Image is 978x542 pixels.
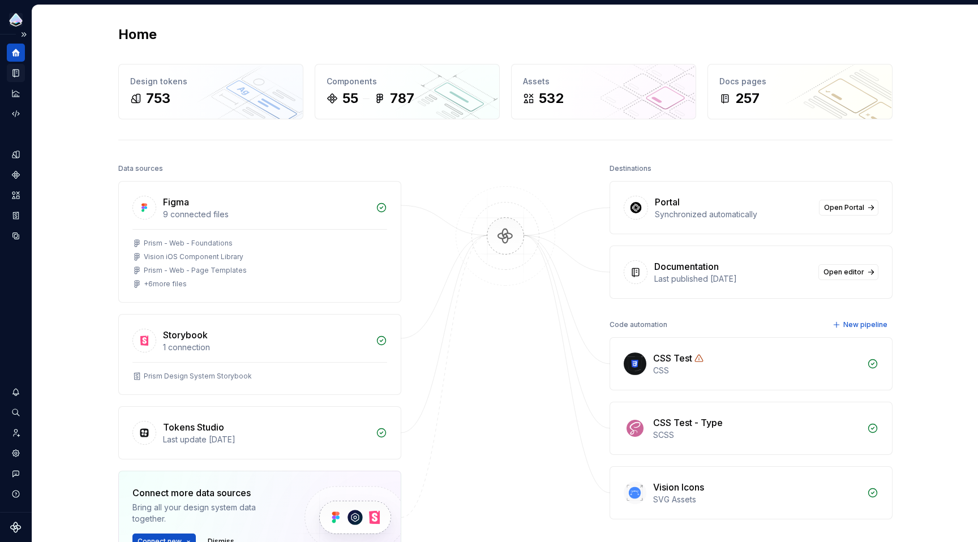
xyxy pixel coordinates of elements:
a: Settings [7,444,25,462]
a: Design tokens753 [118,64,303,119]
div: Design tokens [130,76,291,87]
div: 532 [539,89,564,107]
div: Last published [DATE] [654,273,812,285]
div: CSS Test [653,351,692,365]
div: Assets [523,76,684,87]
svg: Supernova Logo [10,522,22,533]
div: CSS [653,365,860,376]
div: Docs pages [719,76,881,87]
div: Last update [DATE] [163,434,369,445]
a: Tokens StudioLast update [DATE] [118,406,401,459]
div: 1 connection [163,342,369,353]
a: Figma9 connected filesPrism - Web - FoundationsVision iOS Component LibraryPrism - Web - Page Tem... [118,181,401,303]
a: Home [7,44,25,62]
a: Invite team [7,424,25,442]
div: Portal [655,195,680,209]
h2: Home [118,25,157,44]
a: Components [7,166,25,184]
button: Search ⌘K [7,403,25,421]
div: Prism - Web - Page Templates [144,266,247,275]
span: Open editor [823,268,864,277]
div: Figma [163,195,189,209]
a: Data sources [7,227,25,245]
div: Synchronized automatically [655,209,812,220]
a: Open Portal [819,200,878,216]
div: 787 [390,89,414,107]
div: Components [327,76,488,87]
div: Prism - Web - Foundations [144,239,233,248]
div: Data sources [118,161,163,177]
div: Vision Icons [653,480,704,494]
div: SCSS [653,429,860,441]
a: Open editor [818,264,878,280]
a: Components55787 [315,64,500,119]
a: Design tokens [7,145,25,164]
button: Expand sidebar [16,27,32,42]
a: Documentation [7,64,25,82]
span: New pipeline [843,320,887,329]
div: 257 [735,89,760,107]
a: Analytics [7,84,25,102]
a: Assets [7,186,25,204]
div: Tokens Studio [163,420,224,434]
button: New pipeline [829,317,893,333]
a: Code automation [7,105,25,123]
div: SVG Assets [653,494,860,505]
div: Vision iOS Component Library [144,252,243,261]
span: Open Portal [824,203,864,212]
a: Assets532 [511,64,696,119]
div: Bring all your design system data together. [132,502,285,524]
a: Docs pages257 [707,64,893,119]
img: 106765b7-6fc4-4b5d-8be0-32f944830029.png [9,13,23,27]
div: 9 connected files [163,209,369,220]
button: Contact support [7,464,25,483]
button: Notifications [7,383,25,401]
div: Connect more data sources [132,486,285,500]
div: 55 [342,89,358,107]
div: + 6 more files [144,279,187,289]
a: Storybook1 connectionPrism Design System Storybook [118,314,401,395]
div: Destinations [610,161,651,177]
div: 753 [146,89,170,107]
div: CSS Test - Type [653,416,723,429]
div: Prism Design System Storybook [144,372,252,381]
a: Storybook stories [7,207,25,225]
div: Documentation [654,260,719,273]
div: Code automation [610,317,667,333]
div: Storybook [163,328,208,342]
